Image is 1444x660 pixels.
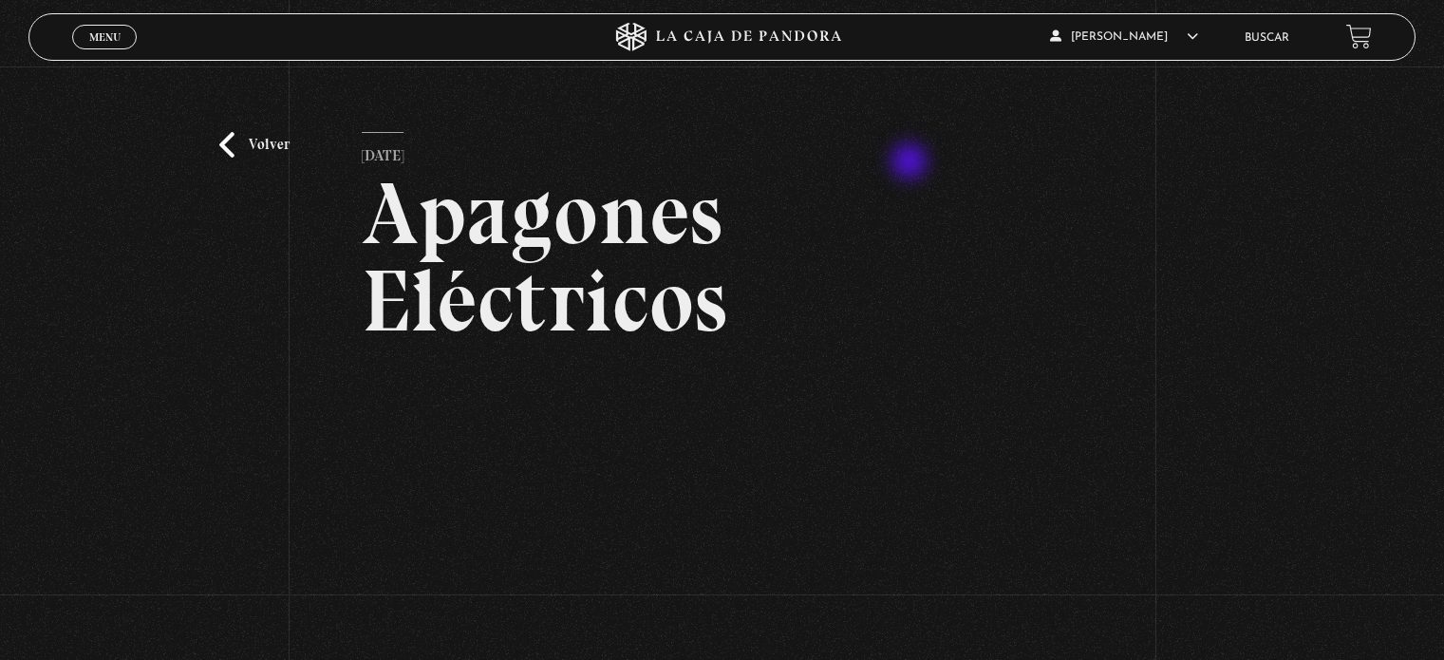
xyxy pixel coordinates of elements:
[1346,24,1372,49] a: View your shopping cart
[1245,32,1289,44] a: Buscar
[362,132,403,170] p: [DATE]
[89,31,121,43] span: Menu
[219,132,290,158] a: Volver
[1050,31,1198,43] span: [PERSON_NAME]
[83,47,127,61] span: Cerrar
[362,170,1082,345] h2: Apagones Eléctricos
